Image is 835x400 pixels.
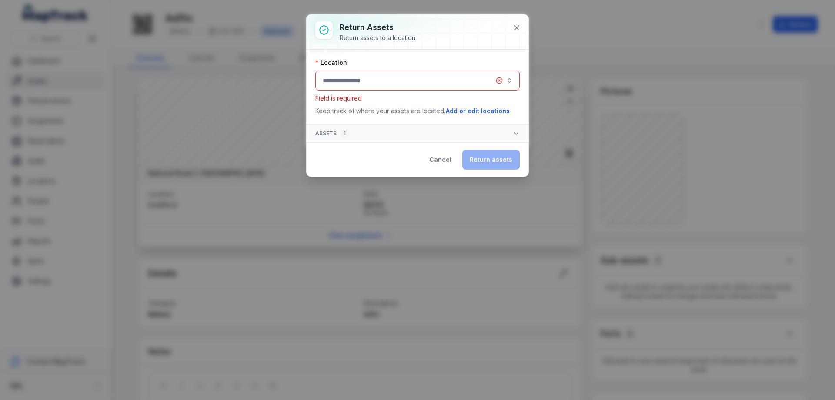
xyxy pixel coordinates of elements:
[315,128,349,139] span: Assets
[422,150,459,170] button: Cancel
[340,128,349,139] div: 1
[315,106,520,116] p: Keep track of where your assets are located.
[340,34,417,42] div: Return assets to a location.
[340,21,417,34] h3: Return assets
[307,125,528,142] button: Assets1
[315,94,520,103] p: Field is required
[445,106,510,116] button: Add or edit locations
[315,58,347,67] label: Location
